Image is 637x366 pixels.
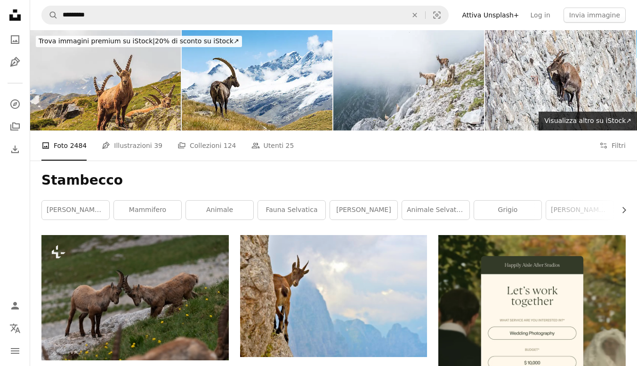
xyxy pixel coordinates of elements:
[39,37,155,45] span: Trova immagini premium su iStock |
[286,140,294,151] span: 25
[42,201,109,220] a: [PERSON_NAME] [PERSON_NAME]
[6,117,24,136] a: Collezioni
[258,201,325,220] a: fauna selvatica
[6,342,24,360] button: Menu
[6,30,24,49] a: Foto
[39,37,239,45] span: 20% di sconto su iStock ↗
[402,201,469,220] a: animale selvatico
[599,130,626,161] button: Filtri
[114,201,181,220] a: mammifero
[177,130,236,161] a: Collezioni 124
[240,235,427,357] img: Cervo bruno sulle montagne rocciose durante il giorno
[6,140,24,159] a: Cronologia download
[41,235,229,360] img: Un paio di capre in piedi sulla cima di una collina coperta di erba
[186,201,253,220] a: animale
[330,201,397,220] a: [PERSON_NAME]
[41,6,449,24] form: Trova visual in tutto il sito
[564,8,626,23] button: Invia immagine
[333,30,484,130] img: Gruppo di camosci selvatici su una scogliera nelle Dolomiti italiane
[546,201,613,220] a: [PERSON_NAME] [PERSON_NAME]
[154,140,162,151] span: 39
[102,130,162,161] a: Illustrazioni 39
[251,130,294,161] a: Utenti 25
[6,53,24,72] a: Illustrazioni
[41,172,626,189] h1: Stambecco
[474,201,541,220] a: grigio
[615,201,626,220] button: scorri la lista a destra
[30,30,181,130] img: Stambecco su roccia guardando la telecamera.
[41,293,229,302] a: Un paio di capre in piedi sulla cima di una collina coperta di erba
[182,30,332,130] img: Stambecco delle Alpi
[224,140,236,151] span: 124
[525,8,556,23] a: Log in
[42,6,58,24] button: Cerca su Unsplash
[240,292,427,300] a: Cervo bruno sulle montagne rocciose durante il giorno
[485,30,636,130] img: Stambecchi alpini alla diga di Cingino
[6,95,24,114] a: Esplora
[426,6,448,24] button: Ricerca visiva
[456,8,524,23] a: Attiva Unsplash+
[544,117,631,124] span: Visualizza altro su iStock ↗
[539,112,637,130] a: Visualizza altro su iStock↗
[6,296,24,315] a: Accedi / Registrati
[30,30,248,53] a: Trova immagini premium su iStock|20% di sconto su iStock↗
[404,6,425,24] button: Elimina
[6,319,24,338] button: Lingua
